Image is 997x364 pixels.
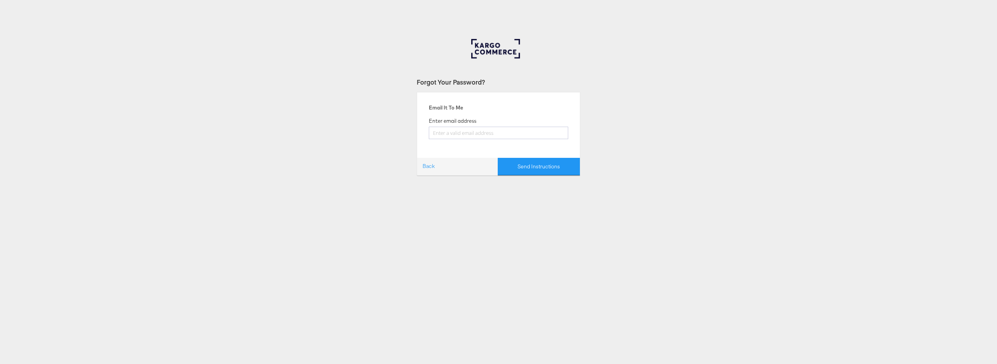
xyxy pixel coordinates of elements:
a: Back [417,159,440,173]
div: Forgot Your Password? [417,78,580,87]
input: Enter a valid email address [429,127,568,139]
label: Enter email address [429,117,476,125]
div: Email It To Me [429,104,568,111]
button: Send Instructions [498,158,580,175]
